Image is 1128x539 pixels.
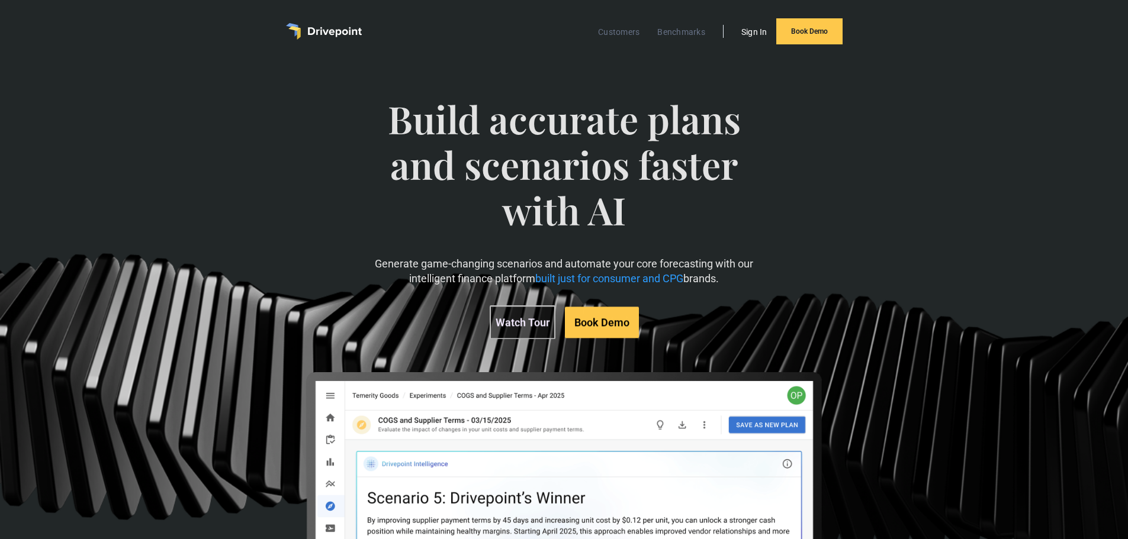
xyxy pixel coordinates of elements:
span: built just for consumer and CPG [535,273,683,285]
a: Watch Tour [490,305,555,339]
a: Sign In [735,24,773,40]
a: home [286,23,362,40]
p: Generate game-changing scenarios and automate your core forecasting with our intelligent finance ... [369,256,759,286]
a: Book Demo [776,18,843,44]
a: Book Demo [565,306,639,338]
span: Build accurate plans and scenarios faster with AI [369,96,759,256]
a: Customers [592,24,645,40]
a: Benchmarks [651,24,711,40]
